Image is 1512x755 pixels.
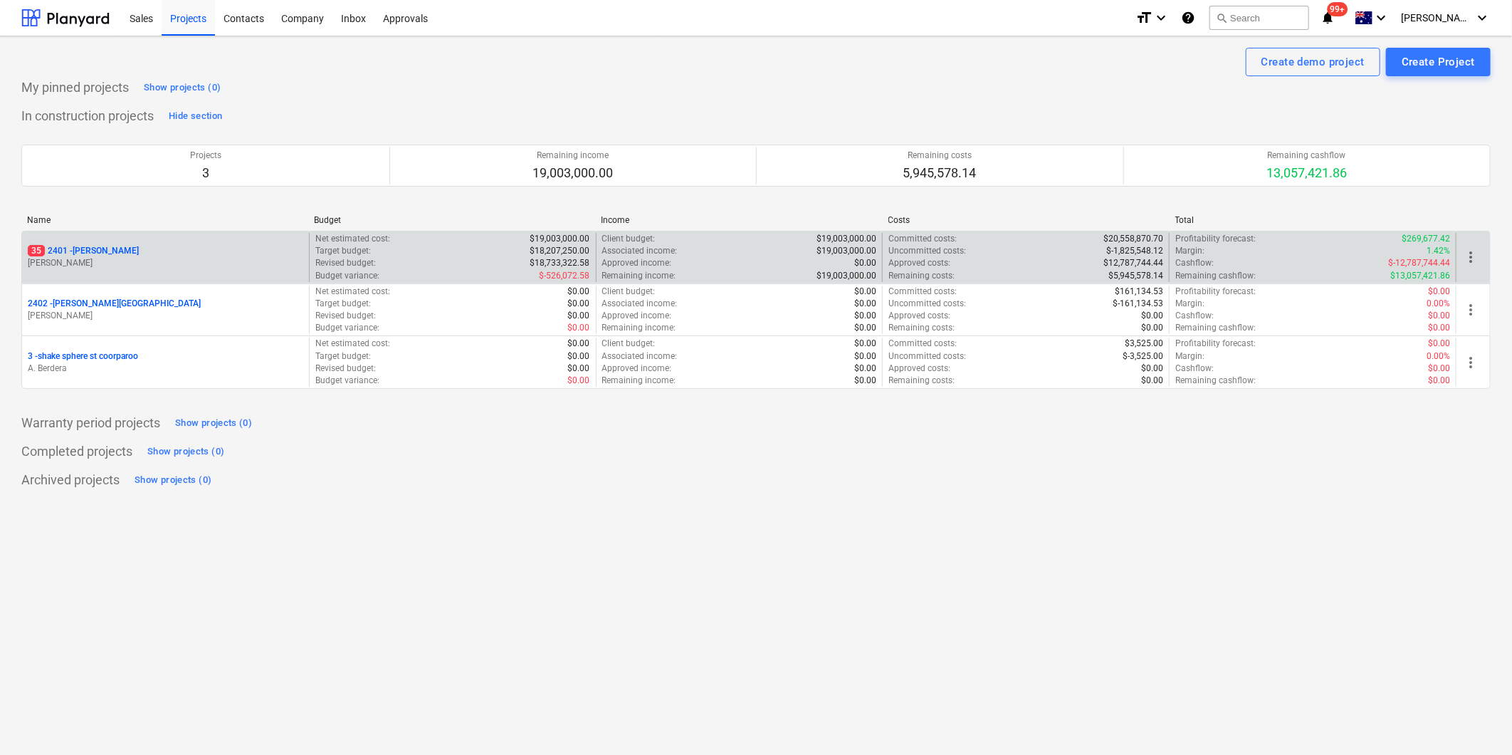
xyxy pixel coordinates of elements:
div: Show projects (0) [144,80,221,96]
span: more_vert [1462,301,1479,318]
p: Uncommitted costs : [888,298,966,310]
p: $0.00 [854,350,876,363]
p: Net estimated cost : [315,233,390,245]
p: $0.00 [854,257,876,269]
p: $269,677.42 [1402,233,1450,245]
p: Approved income : [602,310,672,322]
p: Profitability forecast : [1175,233,1256,245]
span: more_vert [1462,354,1479,371]
p: Revised budget : [315,310,376,322]
p: Remaining costs : [888,375,955,387]
p: Client budget : [602,338,656,350]
p: Remaining income : [602,322,676,334]
p: Approved income : [602,363,672,375]
p: 19,003,000.00 [532,165,613,182]
p: Target budget : [315,298,371,310]
p: 3 - shake sphere st coorparoo [28,350,138,363]
div: Hide section [169,108,222,125]
p: Cashflow : [1175,257,1214,269]
p: Projects [190,150,221,162]
p: $0.00 [568,286,590,298]
p: My pinned projects [21,79,129,96]
p: Warranty period projects [21,415,160,432]
span: more_vert [1462,249,1479,266]
p: $0.00 [854,298,876,310]
p: Remaining cashflow : [1175,322,1256,334]
p: $18,733,322.58 [530,257,590,269]
p: $18,207,250.00 [530,245,590,257]
p: Archived projects [21,472,120,489]
div: 352401 -[PERSON_NAME][PERSON_NAME] [28,245,303,269]
i: Knowledge base [1181,9,1195,26]
p: Net estimated cost : [315,338,390,350]
div: Show projects (0) [135,472,211,489]
div: Name [27,215,303,225]
div: Create Project [1402,53,1475,71]
p: $0.00 [854,375,876,387]
span: 99+ [1328,2,1348,16]
p: Client budget : [602,233,656,245]
span: 35 [28,245,45,256]
p: Committed costs : [888,286,957,298]
i: format_size [1135,9,1153,26]
p: 0.00% [1427,298,1450,310]
p: In construction projects [21,108,154,125]
p: $3,525.00 [1125,338,1163,350]
button: Show projects (0) [172,412,256,434]
span: search [1216,12,1227,24]
p: Remaining costs [903,150,977,162]
p: Committed costs : [888,338,957,350]
p: 13,057,421.86 [1266,165,1347,182]
p: $0.00 [568,350,590,363]
p: Approved costs : [888,363,950,375]
p: $0.00 [854,310,876,322]
p: $20,558,870.70 [1103,233,1163,245]
p: $0.00 [1141,322,1163,334]
p: Margin : [1175,298,1204,310]
i: keyboard_arrow_down [1474,9,1491,26]
p: $161,134.53 [1115,286,1163,298]
p: A. Berdera [28,363,303,375]
p: 1.42% [1427,245,1450,257]
p: Associated income : [602,298,678,310]
p: [PERSON_NAME] [28,310,303,322]
p: $13,057,421.86 [1390,270,1450,282]
p: $0.00 [1428,363,1450,375]
p: $0.00 [568,322,590,334]
button: Show projects (0) [140,76,224,99]
button: Show projects (0) [131,469,215,491]
p: 3 [190,165,221,182]
p: Budget variance : [315,270,379,282]
p: Remaining cashflow : [1175,375,1256,387]
p: $19,003,000.00 [817,233,876,245]
p: $0.00 [568,363,590,375]
p: 5,945,578.14 [903,165,977,182]
p: Remaining cashflow [1266,150,1347,162]
p: Approved costs : [888,310,950,322]
p: $0.00 [568,298,590,310]
div: 3 -shake sphere st coorparooA. Berdera [28,350,303,375]
button: Hide section [165,105,226,127]
p: 2402 - [PERSON_NAME][GEOGRAPHIC_DATA] [28,298,201,310]
div: Budget [314,215,589,225]
p: Remaining costs : [888,270,955,282]
p: $0.00 [1428,338,1450,350]
p: Margin : [1175,245,1204,257]
p: Remaining costs : [888,322,955,334]
p: $0.00 [854,338,876,350]
p: Remaining income : [602,375,676,387]
div: Show projects (0) [147,444,224,460]
p: Remaining income [532,150,613,162]
p: $0.00 [568,310,590,322]
p: Revised budget : [315,257,376,269]
p: Completed projects [21,443,132,460]
p: $12,787,744.44 [1103,257,1163,269]
i: keyboard_arrow_down [1153,9,1170,26]
p: Budget variance : [315,375,379,387]
p: $19,003,000.00 [530,233,590,245]
button: Search [1209,6,1309,30]
p: Cashflow : [1175,310,1214,322]
iframe: Chat Widget [1441,687,1512,755]
p: Revised budget : [315,363,376,375]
